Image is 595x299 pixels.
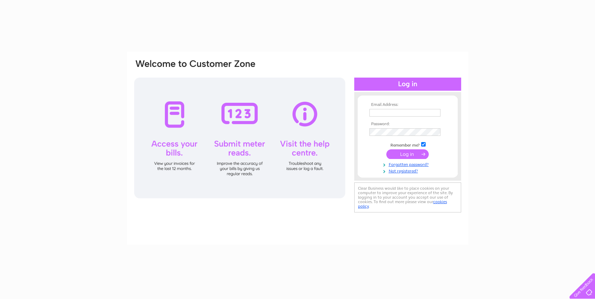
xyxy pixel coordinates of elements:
[369,167,448,174] a: Not registered?
[368,122,448,127] th: Password:
[354,182,461,212] div: Clear Business would like to place cookies on your computer to improve your experience of the sit...
[369,161,448,167] a: Forgotten password?
[368,141,448,148] td: Remember me?
[368,102,448,107] th: Email Address:
[386,149,429,159] input: Submit
[358,199,447,209] a: cookies policy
